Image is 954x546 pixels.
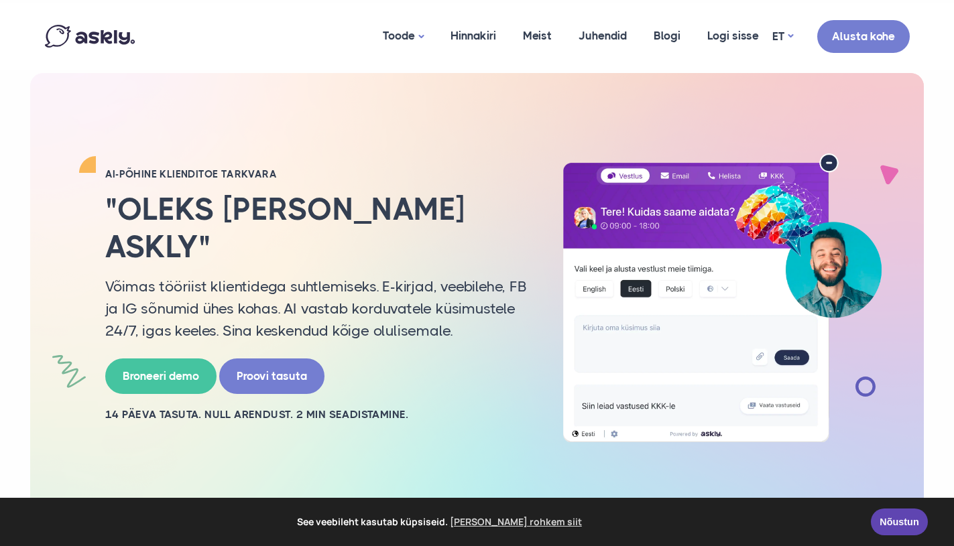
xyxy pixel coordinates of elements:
h2: AI-PÕHINE KLIENDITOE TARKVARA [105,167,528,181]
h2: 14 PÄEVA TASUTA. NULL ARENDUST. 2 MIN SEADISTAMINE. [105,407,528,422]
a: Nõustun [871,508,928,535]
a: Toode [369,3,437,70]
a: Blogi [640,3,694,68]
img: Askly [45,25,135,48]
a: learn more about cookies [448,512,584,532]
span: See veebileht kasutab küpsiseid. [19,512,861,532]
a: Proovi tasuta [219,358,324,394]
a: Juhendid [565,3,640,68]
a: Meist [510,3,565,68]
a: Hinnakiri [437,3,510,68]
a: Broneeri demo [105,358,217,394]
img: AI multilingual chat [548,153,896,443]
a: Logi sisse [694,3,772,68]
h2: "Oleks [PERSON_NAME] Askly" [105,191,528,265]
a: Alusta kohe [817,20,910,53]
p: Võimas tööriist klientidega suhtlemiseks. E-kirjad, veebilehe, FB ja IG sõnumid ühes kohas. AI va... [105,275,528,342]
a: ET [772,27,793,46]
